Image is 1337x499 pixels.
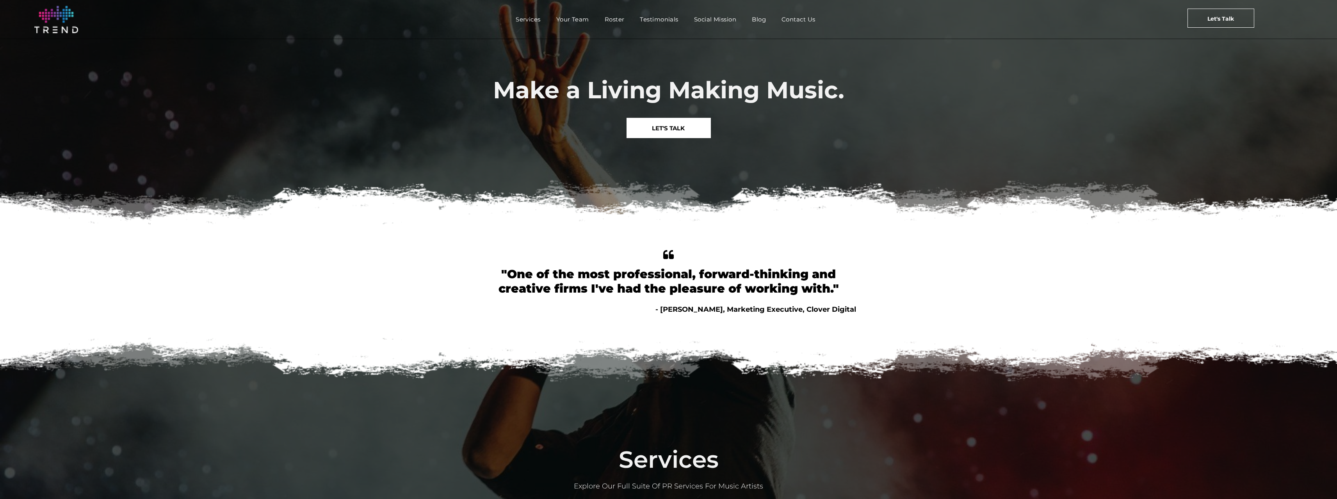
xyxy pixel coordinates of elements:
[1187,9,1254,28] a: Let's Talk
[774,14,823,25] a: Contact Us
[652,118,685,138] span: LET'S TALK
[686,14,744,25] a: Social Mission
[655,305,856,314] span: - [PERSON_NAME], Marketing Executive, Clover Digital
[548,14,597,25] a: Your Team
[508,14,548,25] a: Services
[744,14,774,25] a: Blog
[1207,9,1234,28] span: Let's Talk
[493,76,844,104] span: Make a Living Making Music.
[34,6,78,33] img: logo
[627,118,711,138] a: LET'S TALK
[574,482,763,490] span: Explore Our Full Suite Of PR Services For Music Artists
[597,14,632,25] a: Roster
[619,445,719,474] span: Services
[632,14,686,25] a: Testimonials
[498,267,839,296] font: "One of the most professional, forward-thinking and creative firms I've had the pleasure of worki...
